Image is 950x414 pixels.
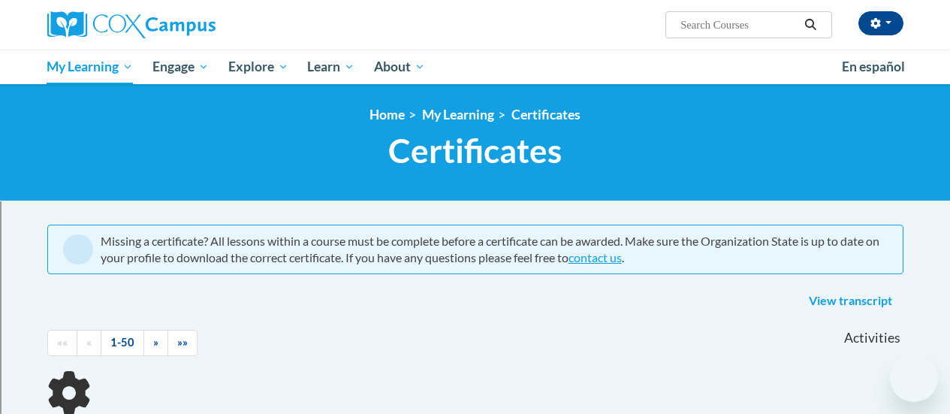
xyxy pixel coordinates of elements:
input: Search Courses [679,16,799,34]
a: En español [832,51,915,83]
a: My Learning [38,50,143,84]
a: Certificates [511,107,581,122]
button: Account Settings [858,11,903,35]
img: Cox Campus [47,11,216,38]
div: Main menu [36,50,915,84]
a: My Learning [422,107,494,122]
iframe: Button to launch messaging window [890,354,938,402]
span: En español [842,59,905,74]
span: Learn [307,58,354,76]
a: Learn [297,50,364,84]
a: About [364,50,435,84]
a: Home [369,107,405,122]
a: Explore [219,50,298,84]
button: Search [799,16,822,34]
span: About [374,58,425,76]
a: Cox Campus [47,11,318,38]
span: Explore [228,58,288,76]
span: Certificates [388,131,562,171]
a: Engage [143,50,219,84]
span: Engage [152,58,209,76]
span: My Learning [47,58,133,76]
